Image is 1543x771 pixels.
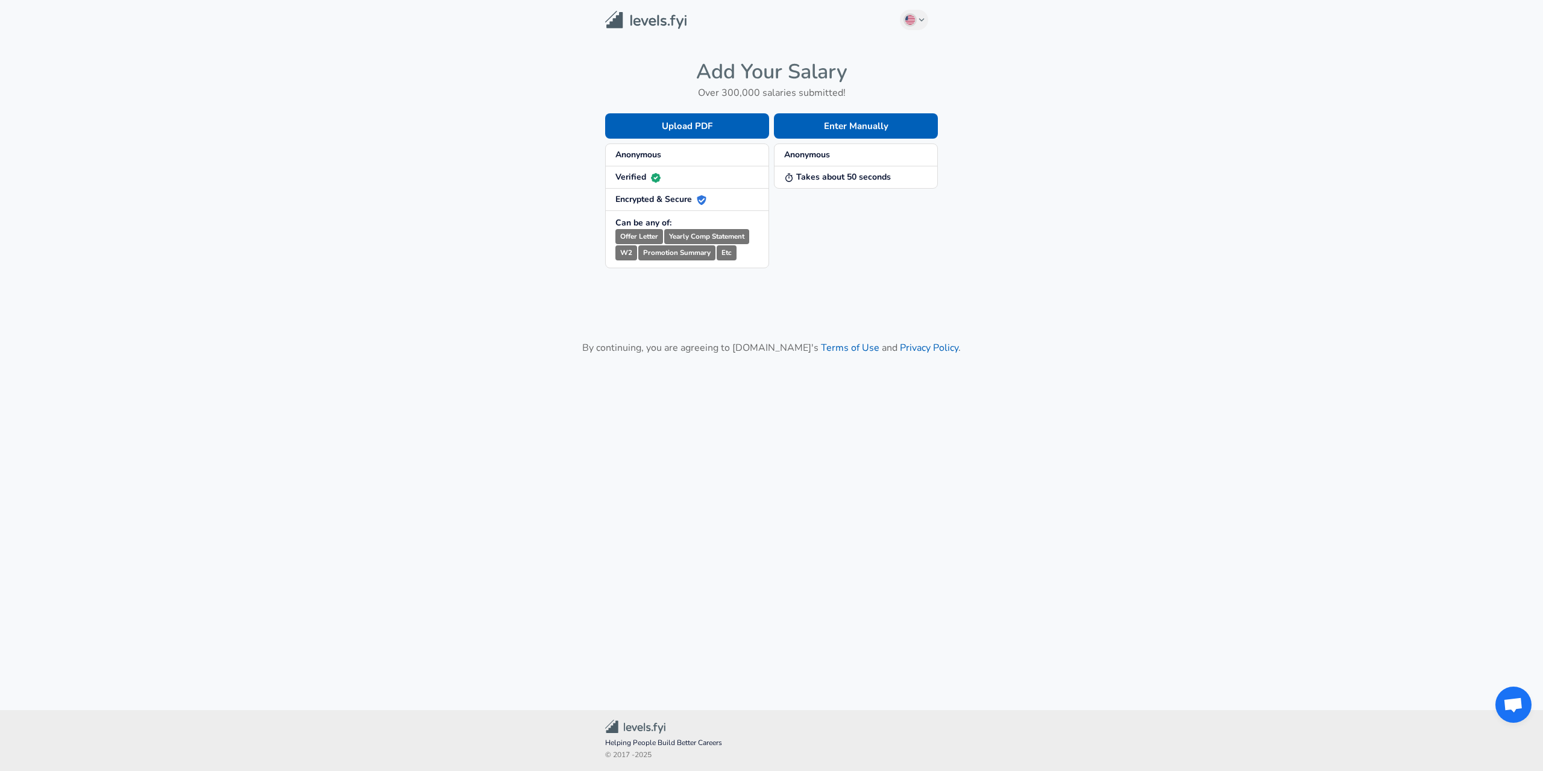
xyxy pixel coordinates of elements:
[615,171,661,183] strong: Verified
[1495,687,1532,723] div: Open chat
[717,245,737,260] small: Etc
[615,217,671,228] strong: Can be any of:
[900,341,958,354] a: Privacy Policy
[605,737,938,749] span: Helping People Build Better Careers
[615,245,637,260] small: W2
[615,194,706,205] strong: Encrypted & Secure
[615,149,661,160] strong: Anonymous
[638,245,715,260] small: Promotion Summary
[664,229,749,244] small: Yearly Comp Statement
[900,10,929,30] button: English (US)
[605,84,938,101] h6: Over 300,000 salaries submitted!
[784,149,830,160] strong: Anonymous
[615,229,663,244] small: Offer Letter
[605,11,687,30] img: Levels.fyi
[821,341,879,354] a: Terms of Use
[605,720,665,734] img: Levels.fyi Community
[605,749,938,761] span: © 2017 - 2025
[774,113,938,139] button: Enter Manually
[784,171,891,183] strong: Takes about 50 seconds
[605,113,769,139] button: Upload PDF
[905,15,915,25] img: English (US)
[605,59,938,84] h4: Add Your Salary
